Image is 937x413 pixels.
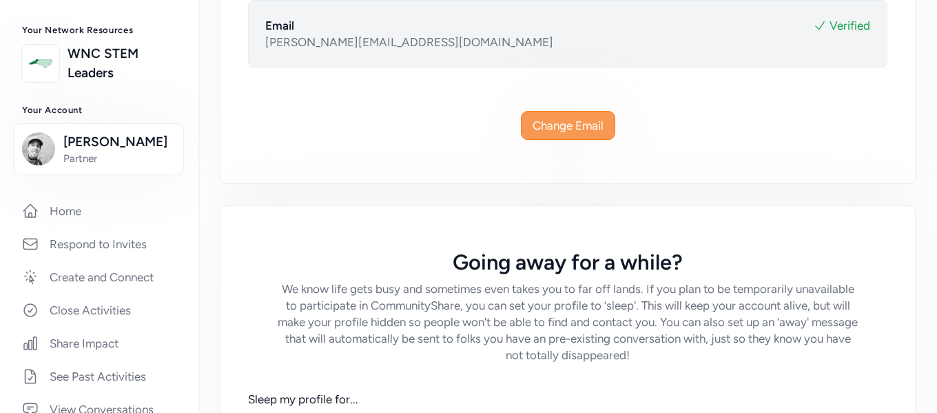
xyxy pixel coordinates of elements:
h5: Going away for a while? [276,250,860,275]
button: [PERSON_NAME]Partner [13,123,184,174]
a: Close Activities [11,295,187,325]
a: Respond to Invites [11,229,187,259]
div: Email [265,17,294,34]
a: WNC STEM Leaders [68,44,176,83]
label: Sleep my profile for... [248,391,887,407]
h3: Your Network Resources [22,25,176,36]
span: Change Email [533,117,604,134]
span: [PERSON_NAME][EMAIL_ADDRESS][DOMAIN_NAME] [265,34,553,50]
span: [PERSON_NAME] [63,132,175,152]
a: Home [11,196,187,226]
a: See Past Activities [11,361,187,392]
h6: We know life gets busy and sometimes even takes you to far off lands. If you plan to be temporari... [276,281,860,363]
img: logo [25,48,56,79]
a: Create and Connect [11,262,187,292]
h3: Your Account [22,105,176,116]
span: Partner [63,152,175,165]
span: Verified [830,17,870,34]
a: Share Impact [11,328,187,359]
button: Change Email [521,111,615,140]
